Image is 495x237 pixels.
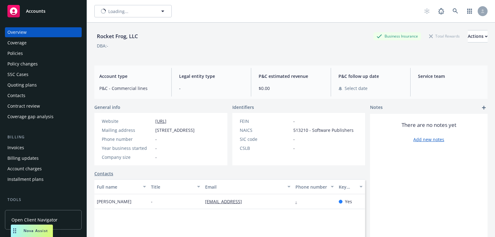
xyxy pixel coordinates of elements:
[94,5,172,17] button: Loading...
[345,198,352,205] span: Yes
[203,179,293,194] button: Email
[5,69,82,79] a: SSC Cases
[102,127,153,133] div: Mailing address
[5,59,82,69] a: Policy changes
[7,112,54,122] div: Coverage gap analysis
[345,85,368,92] span: Select date
[293,127,354,133] span: 513210 - Software Publishers
[5,101,82,111] a: Contract review
[26,9,45,14] span: Accounts
[5,27,82,37] a: Overview
[293,118,295,124] span: -
[7,59,38,69] div: Policy changes
[148,179,203,194] button: Title
[205,199,247,204] a: [EMAIL_ADDRESS]
[97,42,108,49] div: DBA: -
[240,145,291,151] div: CSLB
[7,153,39,163] div: Billing updates
[7,27,27,37] div: Overview
[5,197,82,203] div: Tools
[102,154,153,160] div: Company size
[240,136,291,142] div: SIC code
[94,104,120,110] span: General info
[232,104,254,110] span: Identifiers
[5,153,82,163] a: Billing updates
[179,73,244,79] span: Legal entity type
[426,32,463,40] div: Total Rewards
[418,73,483,79] span: Service team
[449,5,462,17] a: Search
[7,91,25,101] div: Contacts
[155,154,157,160] span: -
[463,5,476,17] a: Switch app
[179,85,244,92] span: -
[5,112,82,122] a: Coverage gap analysis
[11,225,53,237] button: Nova Assist
[108,8,128,15] span: Loading...
[373,32,421,40] div: Business Insurance
[102,145,153,151] div: Year business started
[336,179,365,194] button: Key contact
[155,145,157,151] span: -
[468,30,488,42] button: Actions
[99,73,164,79] span: Account type
[435,5,447,17] a: Report a Bug
[480,104,488,111] a: add
[94,170,113,177] a: Contacts
[102,118,153,124] div: Website
[7,101,40,111] div: Contract review
[5,143,82,153] a: Invoices
[259,73,323,79] span: P&C estimated revenue
[413,136,444,143] a: Add new notes
[5,91,82,101] a: Contacts
[402,121,456,129] span: There are no notes yet
[259,85,323,92] span: $0.00
[151,184,193,190] div: Title
[5,48,82,58] a: Policies
[97,184,139,190] div: Full name
[5,38,82,48] a: Coverage
[7,69,28,79] div: SSC Cases
[295,184,327,190] div: Phone number
[7,164,42,174] div: Account charges
[151,198,153,205] span: -
[94,32,140,40] div: Rocket Frog, LLC
[293,179,336,194] button: Phone number
[421,5,433,17] a: Start snowing
[94,179,148,194] button: Full name
[240,118,291,124] div: FEIN
[155,118,166,124] a: [URL]
[338,73,403,79] span: P&C follow up date
[7,143,24,153] div: Invoices
[11,225,19,237] div: Drag to move
[293,136,295,142] span: -
[7,48,23,58] div: Policies
[5,134,82,140] div: Billing
[99,85,164,92] span: P&C - Commercial lines
[5,164,82,174] a: Account charges
[97,198,131,205] span: [PERSON_NAME]
[7,38,27,48] div: Coverage
[293,145,295,151] span: -
[155,127,195,133] span: [STREET_ADDRESS]
[24,228,48,233] span: Nova Assist
[11,217,58,223] span: Open Client Navigator
[205,184,284,190] div: Email
[7,174,44,184] div: Installment plans
[155,136,157,142] span: -
[5,174,82,184] a: Installment plans
[295,199,302,204] a: -
[102,136,153,142] div: Phone number
[240,127,291,133] div: NAICS
[339,184,356,190] div: Key contact
[5,80,82,90] a: Quoting plans
[370,104,383,111] span: Notes
[7,80,37,90] div: Quoting plans
[5,2,82,20] a: Accounts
